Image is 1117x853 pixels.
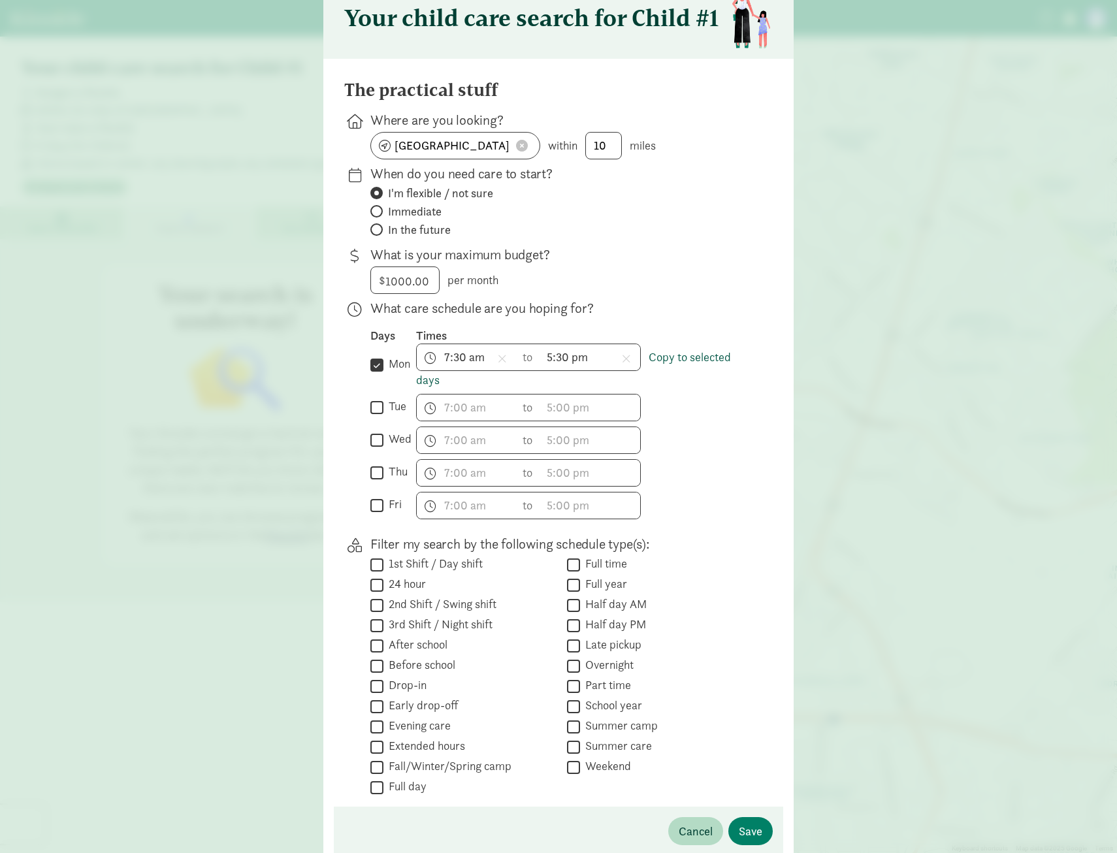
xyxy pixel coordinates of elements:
[417,344,516,370] input: 7:00 am
[383,698,458,713] label: Early drop-off
[417,394,516,421] input: 7:00 am
[523,398,534,416] span: to
[523,496,534,514] span: to
[383,617,493,632] label: 3rd Shift / Night shift
[580,556,627,571] label: Full time
[370,246,752,264] p: What is your maximum budget?
[383,657,455,673] label: Before school
[541,460,640,486] input: 5:00 pm
[739,822,762,840] span: Save
[383,779,427,794] label: Full day
[344,5,719,31] h3: Your child care search for Child #1
[383,496,402,512] label: fri
[523,464,534,481] span: to
[580,596,647,612] label: Half day AM
[416,349,731,387] a: Copy to selected days
[580,617,646,632] label: Half day PM
[417,460,516,486] input: 7:00 am
[630,138,656,153] span: miles
[370,535,752,553] p: Filter my search by the following schedule type(s):
[370,328,416,344] div: Days
[580,758,631,774] label: Weekend
[383,677,427,693] label: Drop-in
[383,758,511,774] label: Fall/Winter/Spring camp
[383,596,496,612] label: 2nd Shift / Swing shift
[388,222,451,238] span: In the future
[371,133,540,159] input: enter zipcode or address
[383,637,447,652] label: After school
[580,657,634,673] label: Overnight
[383,576,426,592] label: 24 hour
[523,431,534,449] span: to
[417,427,516,453] input: 7:00 am
[580,637,641,652] label: Late pickup
[383,398,406,414] label: tue
[383,464,408,479] label: thu
[383,356,410,372] label: mon
[728,817,773,845] button: Save
[417,492,516,519] input: 7:00 am
[370,111,752,129] p: Where are you looking?
[580,698,642,713] label: School year
[370,299,752,317] p: What care schedule are you hoping for?
[388,204,442,219] span: Immediate
[370,165,752,183] p: When do you need care to start?
[580,576,627,592] label: Full year
[580,718,658,733] label: Summer camp
[383,718,451,733] label: Evening care
[580,677,631,693] label: Part time
[541,344,640,370] input: 5:00 pm
[541,427,640,453] input: 5:00 pm
[580,738,652,754] label: Summer care
[668,817,723,845] button: Cancel
[344,80,498,101] h4: The practical stuff
[383,556,483,571] label: 1st Shift / Day shift
[383,738,465,754] label: Extended hours
[447,272,498,287] span: per month
[541,492,640,519] input: 5:00 pm
[388,185,493,201] span: I'm flexible / not sure
[548,138,577,153] span: within
[679,822,713,840] span: Cancel
[416,328,752,344] div: Times
[383,431,412,447] label: wed
[541,394,640,421] input: 5:00 pm
[523,348,534,366] span: to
